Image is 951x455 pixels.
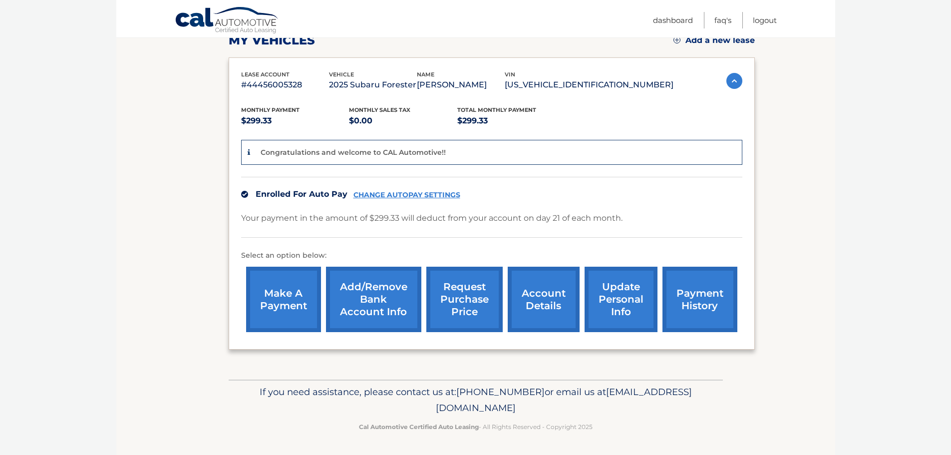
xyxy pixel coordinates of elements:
[436,386,692,414] span: [EMAIL_ADDRESS][DOMAIN_NAME]
[241,114,349,128] p: $299.33
[662,267,737,332] a: payment history
[505,71,515,78] span: vin
[508,267,580,332] a: account details
[349,114,457,128] p: $0.00
[426,267,503,332] a: request purchase price
[457,106,536,113] span: Total Monthly Payment
[329,71,354,78] span: vehicle
[353,191,460,199] a: CHANGE AUTOPAY SETTINGS
[726,73,742,89] img: accordion-active.svg
[246,267,321,332] a: make a payment
[229,33,315,48] h2: my vehicles
[505,78,673,92] p: [US_VEHICLE_IDENTIFICATION_NUMBER]
[235,422,716,432] p: - All Rights Reserved - Copyright 2025
[457,114,566,128] p: $299.33
[456,386,545,398] span: [PHONE_NUMBER]
[673,36,680,43] img: add.svg
[585,267,657,332] a: update personal info
[349,106,410,113] span: Monthly sales Tax
[241,106,300,113] span: Monthly Payment
[241,191,248,198] img: check.svg
[235,384,716,416] p: If you need assistance, please contact us at: or email us at
[261,148,446,157] p: Congratulations and welcome to CAL Automotive!!
[241,250,742,262] p: Select an option below:
[329,78,417,92] p: 2025 Subaru Forester
[326,267,421,332] a: Add/Remove bank account info
[241,71,290,78] span: lease account
[417,71,434,78] span: name
[241,78,329,92] p: #44456005328
[673,35,755,45] a: Add a new lease
[175,6,280,35] a: Cal Automotive
[417,78,505,92] p: [PERSON_NAME]
[359,423,479,431] strong: Cal Automotive Certified Auto Leasing
[241,211,623,225] p: Your payment in the amount of $299.33 will deduct from your account on day 21 of each month.
[256,189,347,199] span: Enrolled For Auto Pay
[753,12,777,28] a: Logout
[714,12,731,28] a: FAQ's
[653,12,693,28] a: Dashboard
